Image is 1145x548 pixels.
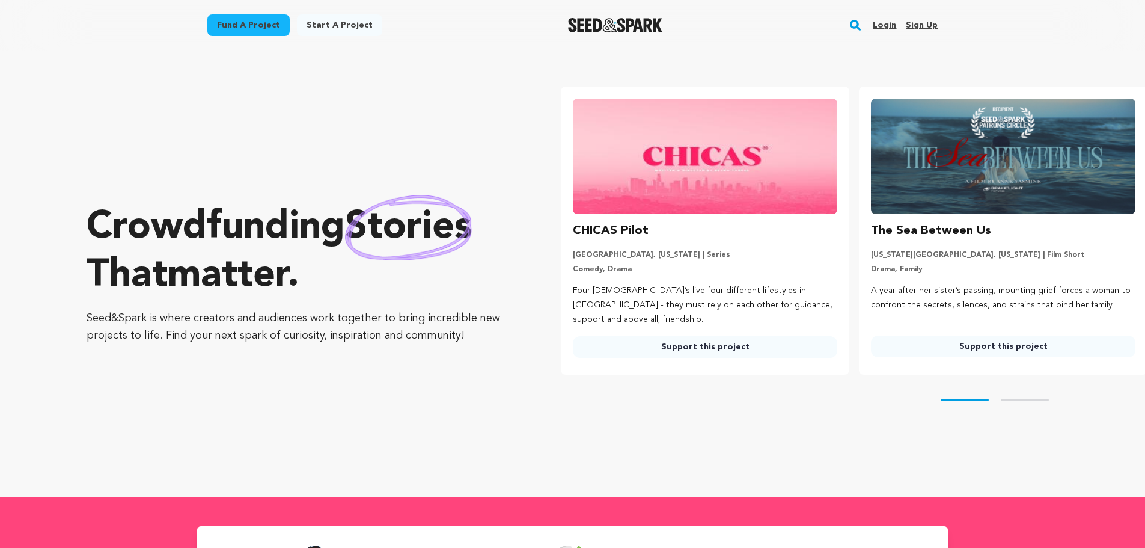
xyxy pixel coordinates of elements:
a: Sign up [906,16,938,35]
h3: CHICAS Pilot [573,221,649,241]
span: matter [168,257,287,295]
a: Support this project [573,336,837,358]
p: Crowdfunding that . [87,204,513,300]
img: The Sea Between Us image [871,99,1135,214]
a: Login [873,16,896,35]
img: CHICAS Pilot image [573,99,837,214]
p: [GEOGRAPHIC_DATA], [US_STATE] | Series [573,250,837,260]
img: hand sketched image [345,195,472,260]
img: Seed&Spark Logo Dark Mode [568,18,662,32]
p: Seed&Spark is where creators and audiences work together to bring incredible new projects to life... [87,310,513,345]
a: Fund a project [207,14,290,36]
p: Comedy, Drama [573,265,837,274]
p: A year after her sister’s passing, mounting grief forces a woman to confront the secrets, silence... [871,284,1135,313]
a: Support this project [871,336,1135,357]
p: Drama, Family [871,265,1135,274]
a: Start a project [297,14,382,36]
h3: The Sea Between Us [871,221,991,241]
p: [US_STATE][GEOGRAPHIC_DATA], [US_STATE] | Film Short [871,250,1135,260]
a: Seed&Spark Homepage [568,18,662,32]
p: Four [DEMOGRAPHIC_DATA]’s live four different lifestyles in [GEOGRAPHIC_DATA] - they must rely on... [573,284,837,327]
